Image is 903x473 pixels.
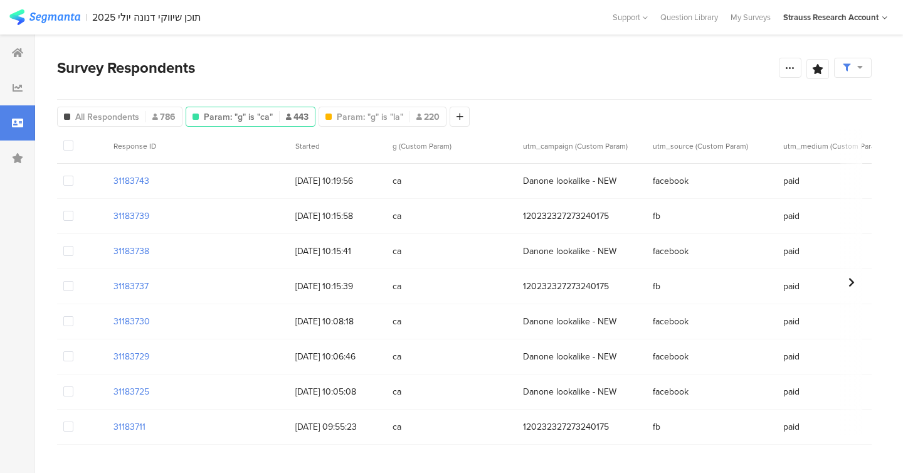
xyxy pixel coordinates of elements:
[523,385,641,398] span: Danone lookalike - NEW
[523,245,641,258] span: Danone lookalike - NEW
[295,280,380,293] span: [DATE] 10:15:39
[114,385,149,398] section: 31183725
[783,11,879,23] div: Strauss Research Account
[92,11,201,23] div: תוכן שיווקי דנונה יולי 2025
[613,8,648,27] div: Support
[75,110,139,124] span: All Respondents
[295,245,380,258] span: [DATE] 10:15:41
[295,174,380,188] span: [DATE] 10:19:56
[295,420,380,433] span: [DATE] 09:55:23
[523,420,641,433] span: 120232327273240175
[295,350,380,363] span: [DATE] 10:06:46
[9,9,80,25] img: segmanta logo
[653,315,771,328] span: facebook
[114,350,149,363] section: 31183729
[393,315,510,328] span: ca
[114,174,149,188] section: 31183743
[783,350,901,363] span: paid
[653,174,771,188] span: facebook
[114,280,149,293] section: 31183737
[114,245,149,258] section: 31183738
[114,315,150,328] section: 31183730
[416,110,440,124] span: 220
[57,56,195,79] span: Survey Respondents
[523,174,641,188] span: Danone lookalike - NEW
[783,174,901,188] span: paid
[204,110,273,124] span: Param: "g" is "ca"
[653,280,771,293] span: fb
[783,245,901,258] span: paid
[295,315,380,328] span: [DATE] 10:08:18
[653,141,748,152] span: utm_source (Custom Param)
[114,141,156,152] span: Response ID
[114,420,145,433] section: 31183711
[393,420,510,433] span: ca
[783,280,901,293] span: paid
[393,350,510,363] span: ca
[286,110,309,124] span: 443
[653,385,771,398] span: facebook
[653,245,771,258] span: facebook
[653,350,771,363] span: facebook
[393,245,510,258] span: ca
[393,280,510,293] span: ca
[295,385,380,398] span: [DATE] 10:05:08
[85,10,87,24] div: |
[152,110,176,124] span: 786
[724,11,777,23] a: My Surveys
[393,174,510,188] span: ca
[653,210,771,223] span: fb
[114,210,149,223] section: 31183739
[523,315,641,328] span: Danone lookalike - NEW
[783,141,883,152] span: utm_medium (Custom Param)
[783,210,901,223] span: paid
[523,280,641,293] span: 120232327273240175
[653,420,771,433] span: fb
[295,141,320,152] span: Started
[393,141,451,152] span: g (Custom Param)
[783,315,901,328] span: paid
[393,210,510,223] span: ca
[783,420,901,433] span: paid
[295,210,380,223] span: [DATE] 10:15:58
[654,11,724,23] a: Question Library
[523,210,641,223] span: 120232327273240175
[523,141,628,152] span: utm_campaign (Custom Param)
[783,385,901,398] span: paid
[337,110,403,124] span: Param: "g" is "la"
[393,385,510,398] span: ca
[523,350,641,363] span: Danone lookalike - NEW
